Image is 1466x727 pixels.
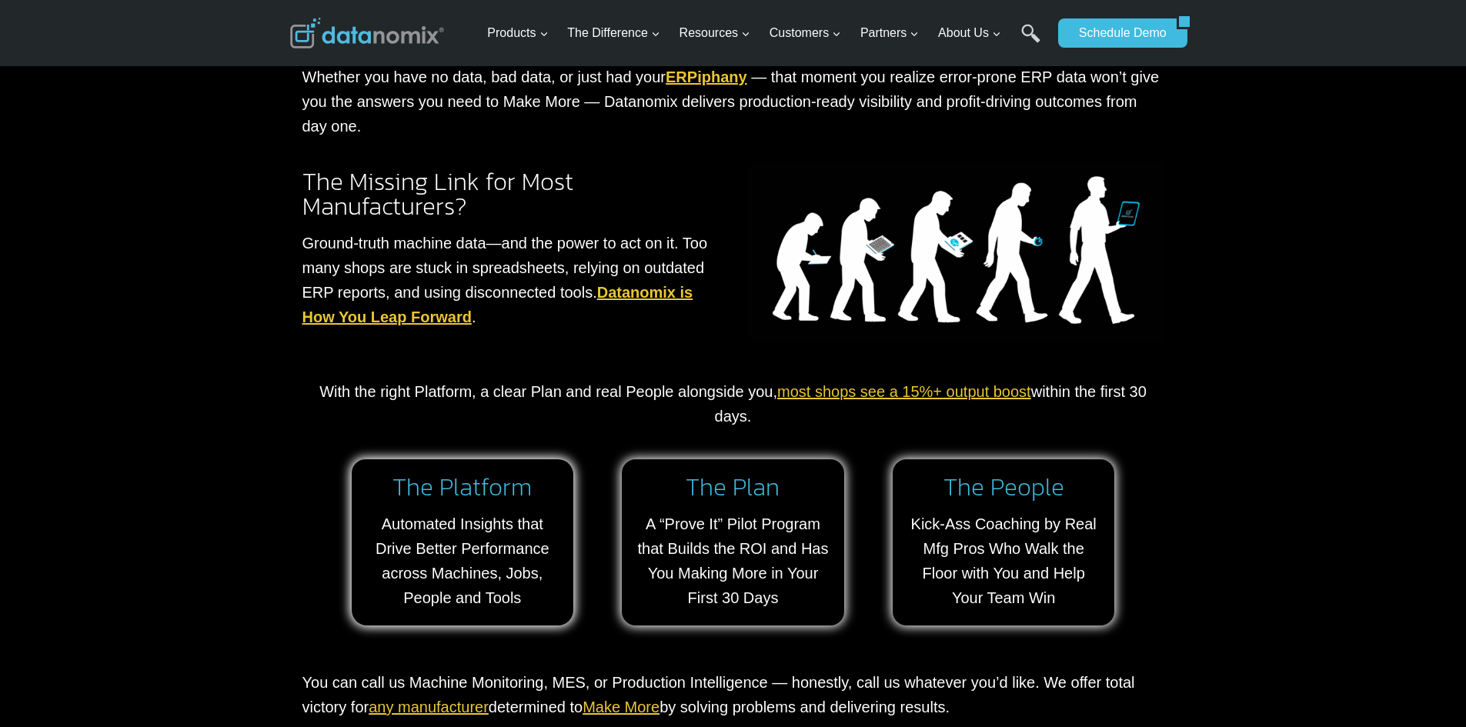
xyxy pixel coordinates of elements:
[302,169,721,218] h2: The Missing Link for Most Manufacturers?
[302,284,693,325] a: Datanomix is How You Leap Forward
[369,699,489,715] a: any manufacturer
[666,68,747,85] a: ERPiphany
[302,231,721,329] p: Ground-truth machine data—and the power to act on it. Too many shops are stuck in spreadsheets, r...
[777,383,1031,400] a: most shops see a 15%+ output boost
[583,699,660,715] a: Make More
[346,190,406,204] span: State/Region
[487,23,548,43] span: Products
[938,23,1001,43] span: About Us
[346,1,396,15] span: Last Name
[1058,18,1177,48] a: Schedule Demo
[290,18,444,48] img: Datanomix
[567,23,660,43] span: The Difference
[860,23,919,43] span: Partners
[1021,24,1040,58] a: Search
[8,455,255,719] iframe: Popup CTA
[680,23,750,43] span: Resources
[302,65,1164,138] p: Whether you have no data, bad data, or just had your — that moment you realize error-prone ERP da...
[746,162,1164,343] img: Datanomix is the missing link.
[302,379,1164,429] p: With the right Platform, a clear Plan and real People alongside you, within the first 30 days.
[770,23,841,43] span: Customers
[172,343,195,354] a: Terms
[346,64,416,78] span: Phone number
[209,343,259,354] a: Privacy Policy
[481,8,1050,58] nav: Primary Navigation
